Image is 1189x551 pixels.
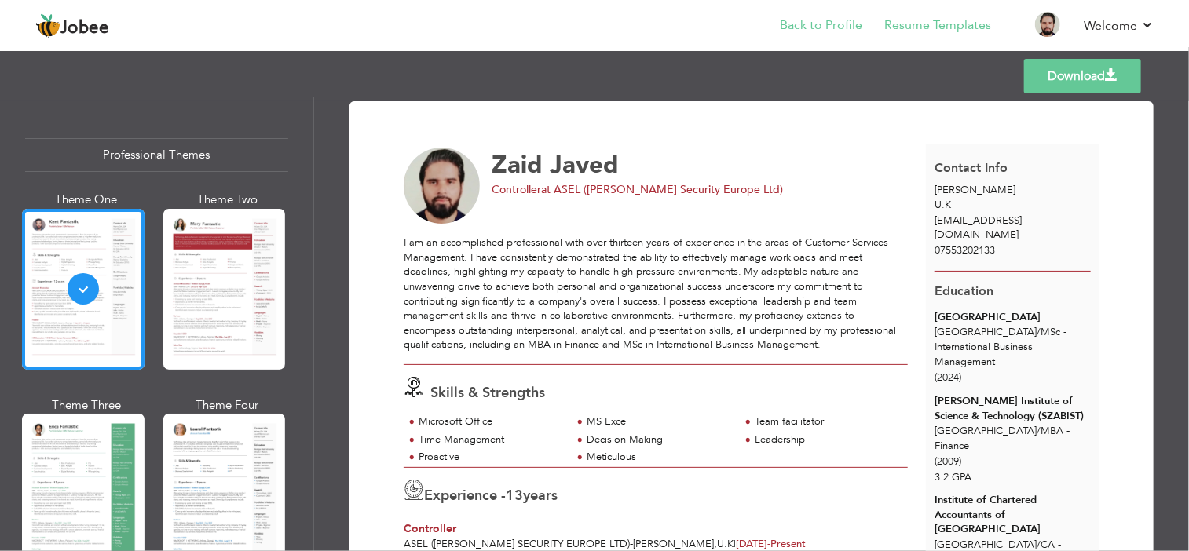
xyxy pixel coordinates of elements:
[630,537,633,551] span: -
[935,283,993,300] span: Education
[35,13,60,38] img: jobee.io
[541,182,783,197] span: at ASEL ([PERSON_NAME] Security Europe Ltd)
[736,537,807,551] span: Present
[166,192,289,208] div: Theme Two
[25,397,148,414] div: Theme Three
[404,235,908,352] div: I am an accomplished professional with over thirteen years of experience in the areas of Customer...
[404,537,630,551] span: ASEL ([PERSON_NAME] Security Europe Ltd)
[25,192,148,208] div: Theme One
[768,537,771,551] span: -
[166,397,289,414] div: Theme Four
[935,470,971,484] span: 3.2 GPA
[587,432,730,447] div: Decision Making
[736,537,771,551] span: [DATE]
[35,13,109,38] a: Jobee
[1084,16,1154,35] a: Welcome
[587,450,730,465] div: Meticulous
[935,424,1070,453] span: [GEOGRAPHIC_DATA] MBA - Finance
[506,486,558,506] label: years
[419,414,562,429] div: Microsoft Office
[780,16,862,35] a: Back to Profile
[492,148,543,181] span: Zaid
[587,414,730,429] div: MS Excel
[935,394,1091,423] div: [PERSON_NAME] Institute of Science & Technology (SZABIST)
[935,370,961,385] span: (2024)
[430,383,545,403] span: Skills & Strengths
[884,16,991,35] a: Resume Templates
[935,310,1091,325] div: [GEOGRAPHIC_DATA]
[935,213,1022,243] span: [EMAIL_ADDRESS][DOMAIN_NAME]
[755,414,899,429] div: Team facilitator
[419,450,562,465] div: Proactive
[550,148,619,181] span: Javed
[717,537,734,551] span: U.K
[935,454,961,469] span: (2009)
[404,148,481,224] img: No image
[935,493,1091,537] div: Institute of Chartered Accountants of [GEOGRAPHIC_DATA]
[734,537,736,551] span: |
[419,432,562,447] div: Time Management
[1037,424,1041,438] span: /
[424,486,506,505] span: Experience -
[506,486,523,505] span: 13
[935,183,1015,197] span: [PERSON_NAME]
[404,521,456,536] span: Controller
[935,243,995,257] span: 07553202133
[714,537,717,551] span: ,
[60,20,109,37] span: Jobee
[1024,59,1141,93] a: Download
[1037,325,1041,339] span: /
[935,159,1008,177] span: Contact Info
[25,138,288,172] div: Professional Themes
[935,198,951,212] span: U.K
[492,182,541,197] span: Controller
[633,537,714,551] span: [PERSON_NAME]
[935,325,1066,368] span: [GEOGRAPHIC_DATA] MSc - International Business Management
[755,432,899,447] div: Leadership
[1035,12,1060,37] img: Profile Img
